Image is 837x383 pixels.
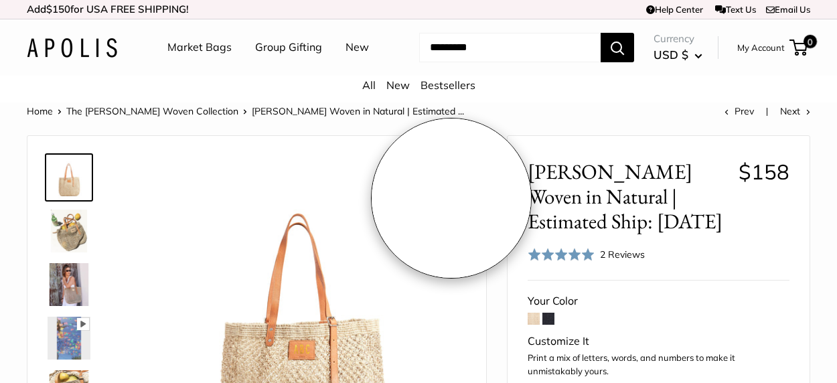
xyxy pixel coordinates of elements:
[27,105,53,117] a: Home
[737,40,785,56] a: My Account
[654,48,688,62] span: USD $
[45,260,93,309] a: Mercado Woven in Natural | Estimated Ship: Oct. 19th
[27,38,117,58] img: Apolis
[346,37,369,58] a: New
[27,102,464,120] nav: Breadcrumb
[46,3,70,15] span: $150
[419,33,601,62] input: Search...
[421,78,475,92] a: Bestsellers
[48,317,90,360] img: Mercado Woven in Natural | Estimated Ship: Oct. 19th
[715,4,756,15] a: Text Us
[654,29,702,48] span: Currency
[528,331,789,352] div: Customize It
[528,159,729,234] span: [PERSON_NAME] Woven in Natural | Estimated Ship: [DATE]
[780,105,810,117] a: Next
[255,37,322,58] a: Group Gifting
[48,263,90,306] img: Mercado Woven in Natural | Estimated Ship: Oct. 19th
[766,4,810,15] a: Email Us
[725,105,754,117] a: Prev
[167,37,232,58] a: Market Bags
[45,314,93,362] a: Mercado Woven in Natural | Estimated Ship: Oct. 19th
[600,248,645,260] span: 2 Reviews
[45,153,93,202] a: Mercado Woven in Natural | Estimated Ship: Oct. 19th
[386,78,410,92] a: New
[528,291,789,311] div: Your Color
[739,159,789,185] span: $158
[66,105,238,117] a: The [PERSON_NAME] Woven Collection
[48,156,90,199] img: Mercado Woven in Natural | Estimated Ship: Oct. 19th
[654,44,702,66] button: USD $
[791,40,808,56] a: 0
[252,105,464,117] span: [PERSON_NAME] Woven in Natural | Estimated ...
[48,210,90,252] img: Mercado Woven in Natural | Estimated Ship: Oct. 19th
[362,78,376,92] a: All
[45,207,93,255] a: Mercado Woven in Natural | Estimated Ship: Oct. 19th
[601,33,634,62] button: Search
[646,4,703,15] a: Help Center
[804,35,817,48] span: 0
[528,352,789,378] p: Print a mix of letters, words, and numbers to make it unmistakably yours.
